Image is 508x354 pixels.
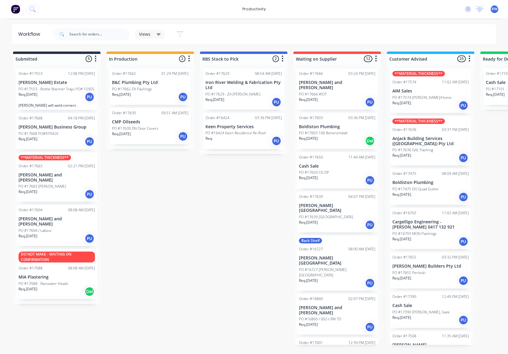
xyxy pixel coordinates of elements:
[296,192,378,233] div: Order #1763904:07 PM [DATE][PERSON_NAME][GEOGRAPHIC_DATA]PO #17639 [GEOGRAPHIC_DATA]Req.[DATE]PU
[16,68,97,110] div: Order #1755312:08 PM [DATE][PERSON_NAME] EstatePO #17553 - Bottle Warmer Trays PO# 15955Req.[DATE...
[112,92,131,97] p: Req. [DATE]
[390,68,471,113] div: **MATERIAL THICKNESS**Order #1757411:02 AM [DATE]AIM SalesPO #17574 [PERSON_NAME]/HomeReq.[DATE]PU
[299,130,348,136] p: PO #17603 106 Benerembah
[19,131,58,136] p: PO #17668 PO#970420
[299,194,323,199] div: Order #17639
[11,5,20,14] img: Factory
[459,237,468,246] div: PU
[459,101,468,110] div: PU
[392,79,416,85] div: Order #17574
[442,171,469,176] div: 08:09 AM [DATE]
[19,286,37,292] p: Req. [DATE]
[299,155,323,160] div: Order #17650
[161,110,188,116] div: 09:51 AM [DATE]
[19,252,95,262] div: DO NOT MAKE - WAITING ON CONFIRMATION
[299,316,341,322] p: PO #16860 / 002-t RW TD
[205,92,260,97] p: PO #17629 - ZA [PERSON_NAME]
[18,31,43,38] div: Workflow
[205,80,282,90] p: Iron River Welding & Fabrication Pty Ltd
[392,333,416,339] div: Order #17508
[442,79,469,85] div: 11:02 AM [DATE]
[392,294,416,299] div: Order #17390
[392,119,445,124] div: **MATERIAL THICKNESS**
[19,275,95,280] p: MIA Plastering
[205,130,266,136] p: PO #16424 Keen Residence Re-Roof
[19,80,95,85] p: [PERSON_NAME] Estate
[19,265,42,271] div: Order #17088
[442,333,469,339] div: 11:35 AM [DATE]
[299,170,329,175] p: PO #17650 CG DP
[112,131,131,137] p: Req. [DATE]
[19,136,37,142] p: Req. [DATE]
[392,186,439,192] p: PO #17475 DO Quad Gutter
[392,95,452,100] p: PO #17574 [PERSON_NAME]/Home
[68,115,95,121] div: 04:18 PM [DATE]
[392,231,437,236] p: PO #16703 MON Flashings
[299,124,375,129] p: Boldiston Plumbing
[348,246,375,252] div: 08:00 AM [DATE]
[390,252,471,289] div: Order #1765503:32 PM [DATE][PERSON_NAME] Builders Pty LtdPO #17655 PerloskiReq.[DATE]PU
[299,255,375,266] p: [PERSON_NAME][GEOGRAPHIC_DATA]
[296,68,378,110] div: Order #1766603:24 PM [DATE][PERSON_NAME] and [PERSON_NAME]PO #17666 WOTReq.[DATE]PU
[85,287,94,296] div: Del
[299,220,318,225] p: Req. [DATE]
[459,153,468,163] div: PU
[205,71,229,76] div: Order #17629
[392,309,450,315] p: PO #17390 [PERSON_NAME], Gate
[348,71,375,76] div: 03:24 PM [DATE]
[392,219,469,230] p: Cargelligo Engineering - [PERSON_NAME] 0417 132 921
[110,68,191,105] div: Order #1766201:29 PM [DATE]B&C Plumbing Pty LtdPO #17662 ZA FlashingsReq.[DATE]PU
[112,86,152,92] p: PO #17662 ZA Flashings
[392,171,416,176] div: Order #17475
[19,163,42,169] div: Order #17663
[85,92,94,102] div: PU
[392,136,469,146] p: Anjack Building Services ([GEOGRAPHIC_DATA]) Pty Ltd
[112,71,136,76] div: Order #17662
[19,189,37,195] p: Req. [DATE]
[392,236,411,242] p: Req. [DATE]
[19,92,37,97] p: Req. [DATE]
[19,115,42,121] div: Order #17668
[68,163,95,169] div: 02:21 PM [DATE]
[16,152,97,202] div: **MATERIAL THICKNESS**Order #1766302:21 PM [DATE][PERSON_NAME] and [PERSON_NAME]PO #17663 [PERSON...
[299,164,375,169] p: Cash Sale
[492,6,497,12] span: RW
[459,192,468,202] div: PU
[392,255,416,260] div: Order #17655
[19,281,68,286] p: PO #17088 - Rainwater Heads
[19,86,94,92] p: PO #17553 - Bottle Warmer Trays PO# 15955
[68,207,95,213] div: 08:08 AM [DATE]
[85,234,94,243] div: PU
[299,340,323,346] div: Order #17601
[272,97,281,107] div: PU
[348,340,375,346] div: 12:39 PM [DATE]
[205,136,213,141] p: Req.
[205,124,282,129] p: Keen Property Services
[299,203,375,213] p: [PERSON_NAME][GEOGRAPHIC_DATA]
[19,207,42,213] div: Order #17604
[299,136,318,141] p: Req. [DATE]
[112,119,188,125] p: CMP Oilseeds
[19,155,71,160] div: **MATERIAL THICKNESS**
[16,249,97,299] div: DO NOT MAKE - WAITING ON CONFIRMATIONOrder #1708808:08 AM [DATE]MIA PlasteringPO #17088 - Rainwat...
[299,322,318,327] p: Req. [DATE]
[112,110,136,116] div: Order #17630
[392,127,416,132] div: Order #17636
[365,322,375,332] div: PU
[299,71,323,76] div: Order #17666
[392,100,411,106] p: Req. [DATE]
[68,71,95,76] div: 12:08 PM [DATE]
[392,303,469,308] p: Cash Sale
[392,71,445,76] div: **MATERIAL THICKNESS**
[299,246,323,252] div: Order #16727
[178,92,188,102] div: PU
[392,180,469,185] p: Boldiston Plumbing
[390,208,471,249] div: Order #1670311:02 AM [DATE]Cargelligo Engineering - [PERSON_NAME] 0417 132 921PO #16703 MON Flash...
[459,315,468,325] div: PU
[19,228,52,233] p: PO #17604 / Labour
[348,155,375,160] div: 11:44 AM [DATE]
[348,115,375,121] div: 03:36 PM [DATE]
[392,153,411,158] p: Req. [DATE]
[299,238,322,243] div: Back Shelf
[68,265,95,271] div: 08:08 AM [DATE]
